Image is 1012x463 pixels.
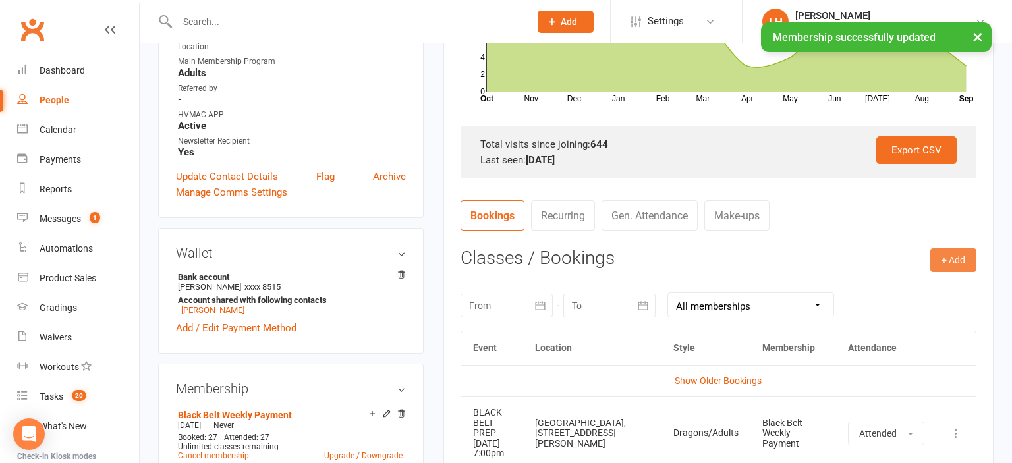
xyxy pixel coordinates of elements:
a: Messages 1 [17,204,139,234]
a: People [17,86,139,115]
a: Payments [17,145,139,175]
span: 20 [72,390,86,401]
a: Workouts [17,352,139,382]
div: Automations [40,243,93,254]
div: Calendar [40,124,76,135]
a: Calendar [17,115,139,145]
span: xxxx 8515 [244,282,281,292]
a: Upgrade / Downgrade [324,451,403,460]
a: Waivers [17,323,139,352]
th: Membership [750,331,836,365]
a: Bookings [461,200,524,231]
a: Flag [316,169,335,184]
div: Dashboard [40,65,85,76]
div: [GEOGRAPHIC_DATA], [STREET_ADDRESS][PERSON_NAME] [535,418,650,449]
th: Style [661,331,750,365]
div: What's New [40,421,87,431]
a: Gradings [17,293,139,323]
div: Main Membership Program [178,55,406,68]
div: [GEOGRAPHIC_DATA] [GEOGRAPHIC_DATA] [795,22,975,34]
strong: - [178,94,406,105]
strong: Adults [178,67,406,79]
a: Tasks 20 [17,382,139,412]
div: Referred by [178,82,406,95]
span: Attended [859,428,897,439]
a: Cancel membership [178,451,249,460]
div: Workouts [40,362,79,372]
a: What's New [17,412,139,441]
div: Gradings [40,302,77,313]
th: Event [461,331,523,365]
div: BLACK BELT PREP [473,408,511,438]
div: — [175,420,406,431]
div: Open Intercom Messenger [13,418,45,450]
th: Attendance [836,331,936,365]
a: Black Belt Weekly Payment [178,410,292,420]
a: Reports [17,175,139,204]
div: Product Sales [40,273,96,283]
a: Add / Edit Payment Method [176,320,296,336]
a: Recurring [531,200,595,231]
strong: Account shared with following contacts [178,295,399,305]
span: Unlimited classes remaining [178,442,279,451]
div: Tasks [40,391,63,402]
a: Archive [373,169,406,184]
a: Gen. Attendance [602,200,698,231]
a: Dashboard [17,56,139,86]
span: [DATE] [178,421,201,430]
div: Last seen: [480,152,957,168]
a: Product Sales [17,263,139,293]
a: Show Older Bookings [675,375,762,386]
div: Total visits since joining: [480,136,957,152]
span: Never [213,421,234,430]
div: Black Belt Weekly Payment [762,418,824,449]
button: Add [538,11,594,33]
h3: Classes / Bookings [461,248,976,269]
div: Dragons/Adults [673,428,739,438]
li: [PERSON_NAME] [176,270,406,317]
span: 1 [90,212,100,223]
span: Settings [648,7,684,36]
strong: Active [178,120,406,132]
div: LH [762,9,789,35]
a: Automations [17,234,139,263]
div: People [40,95,69,105]
h3: Wallet [176,246,406,260]
th: Location [523,331,662,365]
span: Add [561,16,577,27]
div: Newsletter Recipient [178,135,406,148]
a: Clubworx [16,13,49,46]
a: [PERSON_NAME] [181,305,244,315]
strong: 644 [590,138,608,150]
div: Membership successfully updated [761,22,992,52]
span: Attended: 27 [224,433,269,442]
strong: [DATE] [526,154,555,166]
div: Waivers [40,332,72,342]
a: Update Contact Details [176,169,278,184]
div: [PERSON_NAME] [795,10,975,22]
a: Manage Comms Settings [176,184,287,200]
div: Reports [40,184,72,194]
div: Messages [40,213,81,224]
input: Search... [173,13,520,31]
button: + Add [930,248,976,272]
div: HVMAC APP [178,109,406,121]
h3: Membership [176,381,406,396]
div: Payments [40,154,81,165]
button: × [966,22,990,51]
strong: Yes [178,146,406,158]
button: Attended [848,422,924,445]
strong: Bank account [178,272,399,282]
span: Booked: 27 [178,433,217,442]
a: Make-ups [704,200,770,231]
a: Export CSV [876,136,957,164]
